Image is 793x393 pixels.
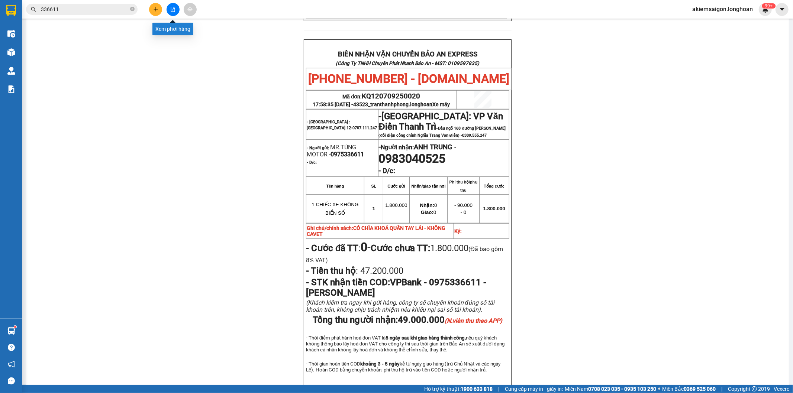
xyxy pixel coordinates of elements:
span: MR.TÙNG MOTOR - [307,144,364,158]
span: 0707.111.247 [352,126,377,130]
span: 0983040525 [379,152,446,166]
span: Mã đơn: [342,94,420,100]
span: - 0 [461,210,467,215]
strong: 0 [361,240,367,254]
img: solution-icon [7,85,15,93]
span: aim [187,7,193,12]
strong: - Người gửi: [307,146,329,150]
span: Hỗ trợ kỹ thuật: [424,385,493,393]
img: icon-new-feature [762,6,769,13]
strong: BIÊN NHẬN VẬN CHUYỂN BẢO AN EXPRESS [338,50,477,58]
span: KQ120709250020 [362,92,420,100]
button: plus [149,3,162,16]
span: 47.200.000 [358,266,403,276]
strong: - Tiền thu hộ [306,266,356,276]
span: CÓ CHÌA KHOÁ QUẤN TAY LÁI - KHÔNG CAVET [307,225,445,237]
strong: (Công Ty TNHH Chuyển Phát Nhanh Bảo An - MST: 0109597835) [336,61,479,66]
span: copyright [752,386,757,392]
img: warehouse-icon [7,48,15,56]
span: caret-down [779,6,786,13]
span: Miền Bắc [662,385,716,393]
span: 43523_tranthanhphong.longhoan [353,101,450,107]
strong: 5 ngày sau khi giao hàng thành công, [386,335,466,341]
span: ANH TRUNG [414,143,453,151]
img: warehouse-icon [7,30,15,38]
span: [PHONE_NUMBER] - [DOMAIN_NAME] [308,72,509,86]
span: close-circle [130,7,135,11]
strong: SL [371,184,377,188]
span: - [361,240,371,254]
strong: Ký: [454,228,462,234]
span: question-circle [8,344,15,351]
em: (N.viên thu theo APP) [445,317,502,324]
span: - [GEOGRAPHIC_DATA] : [GEOGRAPHIC_DATA] 12- [307,120,377,130]
img: warehouse-icon [7,327,15,335]
span: Xe máy [432,101,450,107]
strong: Ghi chú/chính sách: [307,225,445,237]
strong: Giao: [421,210,433,215]
span: 1.800.000 [483,206,505,211]
span: Tổng thu người nhận: [313,315,502,325]
span: close-circle [130,6,135,13]
strong: Nhận: [420,202,434,208]
sup: 1 [14,326,16,328]
span: - Thời điểm phát hành hoá đơn VAT là nếu quý khách không thông báo lấy hoá đơn VAT cho công ty th... [306,335,505,353]
span: 0389.555.247 [462,133,487,138]
span: 1.800.000 [385,202,407,208]
strong: - D/c: [379,167,396,175]
strong: Cước chưa TT: [371,243,430,253]
button: file-add [167,3,180,16]
strong: 0369 525 060 [684,386,716,392]
span: VPBank - 0975336611 - [PERSON_NAME] [306,277,486,298]
span: 0 [421,210,436,215]
span: (Đã bao gồm 8% VAT) [306,246,503,264]
span: notification [8,361,15,368]
span: file-add [170,7,175,12]
img: logo-vxr [6,5,16,16]
sup: 371 [762,3,776,9]
span: - [379,111,382,121]
span: 1 CHIẾC XE KHÔNG BIỂN SỐ [312,202,359,216]
span: 49.000.000 [398,315,502,325]
span: Miền Nam [565,385,656,393]
span: 1 [373,206,375,211]
span: 0975336611 [331,151,364,158]
span: ⚪️ [658,387,660,390]
span: (Khách kiểm tra ngay khi gửi hàng, công ty sẽ chuyển khoản đúng số tài khoản trên, không chịu trá... [306,299,494,313]
strong: - Cước đã TT [306,243,359,253]
span: [GEOGRAPHIC_DATA]: VP Văn Điển Thanh Trì [379,111,503,132]
span: - 90.000 [454,202,473,208]
strong: Nhận/giao tận nơi [412,184,446,188]
span: Đầu ngõ 168 đường [PERSON_NAME] (đối diện cổng chính Nghĩa Trang Văn Điển) - [379,126,506,138]
span: - [453,144,456,151]
span: | [721,385,722,393]
strong: Tên hàng [326,184,344,188]
strong: - D/c: [307,160,317,165]
span: - [379,115,506,138]
span: 17:58:35 [DATE] - [313,101,450,107]
span: 0 [420,202,437,208]
strong: khoảng 3 - 5 ngày [360,361,400,367]
span: : [306,243,371,253]
span: - STK nhận tiền COD: [306,277,486,298]
span: - Thời gian hoàn tiền COD kể từ ngày giao hàng (trừ Chủ Nhật và các ngày Lễ). Hoàn COD bằng chuyể... [306,361,500,373]
strong: Tổng cước [484,184,505,188]
strong: 0708 023 035 - 0935 103 250 [588,386,656,392]
strong: 1900 633 818 [461,386,493,392]
span: : [306,266,403,276]
span: Cung cấp máy in - giấy in: [505,385,563,393]
strong: Phí thu hộ/phụ thu [449,180,478,192]
strong: Cước gửi [387,184,405,188]
span: plus [153,7,158,12]
span: Người nhận: [381,144,453,151]
span: message [8,377,15,384]
img: warehouse-icon [7,67,15,75]
span: search [31,7,36,12]
button: aim [184,3,197,16]
input: Tìm tên, số ĐT hoặc mã đơn [41,5,129,13]
span: | [498,385,499,393]
strong: - [379,143,453,151]
button: caret-down [776,3,789,16]
span: akiemsaigon.longhoan [686,4,759,14]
